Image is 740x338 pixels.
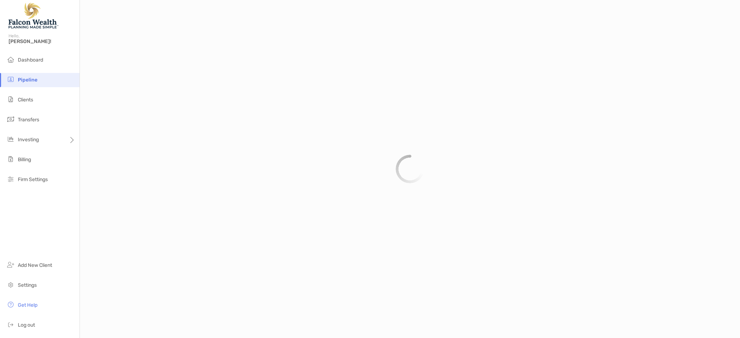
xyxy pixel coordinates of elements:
[6,320,15,329] img: logout icon
[6,75,15,84] img: pipeline icon
[18,302,37,308] span: Get Help
[18,262,52,268] span: Add New Client
[9,3,58,28] img: Falcon Wealth Planning Logo
[6,115,15,123] img: transfers icon
[18,117,39,123] span: Transfers
[6,95,15,104] img: clients icon
[6,155,15,163] img: billing icon
[18,137,39,143] span: Investing
[6,260,15,269] img: add_new_client icon
[6,55,15,64] img: dashboard icon
[18,97,33,103] span: Clients
[9,38,75,44] span: [PERSON_NAME]!
[18,57,43,63] span: Dashboard
[18,157,31,163] span: Billing
[6,135,15,143] img: investing icon
[6,300,15,309] img: get-help icon
[18,322,35,328] span: Log out
[6,280,15,289] img: settings icon
[18,77,37,83] span: Pipeline
[18,176,48,183] span: Firm Settings
[18,282,37,288] span: Settings
[6,175,15,183] img: firm-settings icon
